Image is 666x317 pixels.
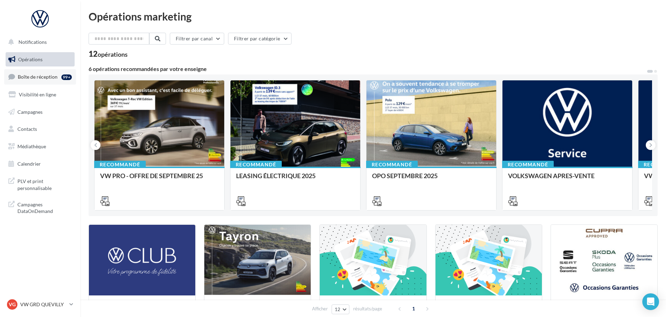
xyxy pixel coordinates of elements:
div: 99+ [61,74,72,80]
a: Opérations [4,52,76,67]
div: Opérations marketing [89,11,658,22]
div: Recommandé [366,161,418,168]
div: 12 [89,50,128,58]
a: Boîte de réception99+ [4,69,76,84]
span: Médiathèque [17,143,46,149]
div: VW PRO - OFFRE DE SEPTEMBRE 25 [100,172,219,186]
button: 12 [332,304,349,314]
span: Opérations [18,56,43,62]
span: 1 [408,303,419,314]
span: 12 [335,307,341,312]
div: 6 opérations recommandées par votre enseigne [89,66,646,72]
span: Boîte de réception [18,74,58,80]
div: opérations [98,51,128,57]
a: PLV et print personnalisable [4,174,76,194]
span: Notifications [18,39,47,45]
span: VG [9,301,16,308]
div: OPO SEPTEMBRE 2025 [372,172,491,186]
a: VG VW GRD QUEVILLY [6,298,75,311]
div: Open Intercom Messenger [642,293,659,310]
p: VW GRD QUEVILLY [20,301,67,308]
span: Calendrier [17,161,41,167]
span: PLV et print personnalisable [17,176,72,191]
button: Filtrer par canal [170,33,224,45]
a: Médiathèque [4,139,76,154]
a: Calendrier [4,157,76,171]
a: Contacts [4,122,76,136]
button: Notifications [4,35,73,49]
div: Recommandé [94,161,146,168]
div: Recommandé [502,161,554,168]
span: Campagnes DataOnDemand [17,200,72,215]
a: Campagnes [4,105,76,119]
div: VOLKSWAGEN APRES-VENTE [508,172,627,186]
span: Visibilité en ligne [19,92,56,97]
span: Contacts [17,126,37,132]
div: LEASING ÉLECTRIQUE 2025 [236,172,355,186]
span: résultats/page [353,306,382,312]
a: Campagnes DataOnDemand [4,197,76,217]
span: Campagnes [17,109,43,114]
button: Filtrer par catégorie [228,33,292,45]
a: Visibilité en ligne [4,87,76,102]
span: Afficher [312,306,328,312]
div: Recommandé [230,161,282,168]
